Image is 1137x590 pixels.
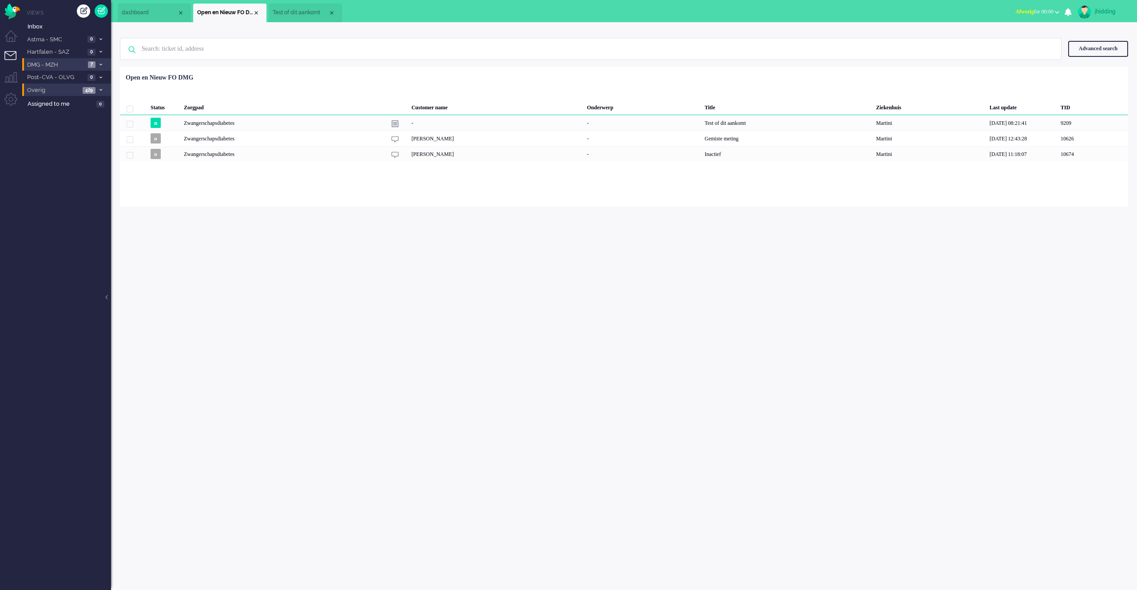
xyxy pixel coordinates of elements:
span: for 00:00 [1015,8,1054,15]
li: Tickets menu [4,51,24,71]
div: - [584,115,702,131]
div: Title [701,97,873,115]
li: View [193,4,266,22]
div: [DATE] 12:43:28 [986,131,1057,146]
span: Test of dit aankomt [273,9,328,16]
span: Astma - SMC [26,36,85,44]
div: - [584,146,702,162]
div: TID [1057,97,1128,115]
img: ic-search-icon.svg [120,38,143,61]
div: 9209 [1057,115,1128,131]
span: o [151,149,161,159]
span: Afwezig [1015,8,1034,15]
span: Inbox [28,23,111,31]
div: Status [147,97,181,115]
img: avatar [1078,5,1091,19]
a: Omnidesk [4,6,20,12]
div: 9209 [120,115,1128,131]
img: flow_omnibird.svg [4,4,20,19]
div: Gemiste meting [701,131,873,146]
div: 10626 [1057,131,1128,146]
li: Dashboard [118,4,191,22]
li: 9209 [269,4,342,22]
span: 0 [87,74,95,81]
span: 7 [88,61,95,68]
li: Views [27,9,111,16]
span: DMG - MZH [26,61,85,69]
div: Onderwerp [584,97,702,115]
div: 10626 [120,131,1128,146]
div: Zwangerschapsdiabetes [181,115,386,131]
span: Hartfalen - SAZ [26,48,85,56]
li: Admin menu [4,93,24,113]
div: Open en Nieuw FO DMG [126,73,193,82]
button: Afwezigfor 00:00 [1010,5,1065,18]
div: 10674 [120,146,1128,162]
a: jhidding [1076,5,1128,19]
div: jhidding [1095,7,1128,16]
div: Close tab [253,9,260,16]
div: Customer name [408,97,584,115]
span: dashboard [122,9,177,16]
div: Ziekenhuis [873,97,986,115]
div: [DATE] 08:21:41 [986,115,1057,131]
div: Zorgpad [181,97,386,115]
a: Assigned to me 0 [26,99,111,108]
img: ic_chat_grey.svg [391,136,399,143]
div: Martini [873,146,986,162]
span: n [151,118,161,128]
div: Close tab [328,9,335,16]
div: [DATE] 11:18:07 [986,146,1057,162]
div: Last update [986,97,1057,115]
div: Inactief [701,146,873,162]
a: Inbox [26,21,111,31]
div: [PERSON_NAME] [408,146,584,162]
li: Supervisor menu [4,72,24,92]
span: 429 [83,87,95,94]
img: ic_chat_grey.svg [391,151,399,159]
div: Zwangerschapsdiabetes [181,146,386,162]
div: Martini [873,115,986,131]
div: - [584,131,702,146]
img: ic_note_grey.svg [391,120,399,128]
span: 0 [87,49,95,56]
span: Overig [26,86,80,95]
span: 0 [96,101,104,108]
a: Quick Ticket [95,4,108,18]
li: Afwezigfor 00:00 [1010,3,1065,22]
span: Open en Nieuw FO DMG [197,9,253,16]
div: [PERSON_NAME] [408,131,584,146]
li: Dashboard menu [4,30,24,50]
input: Search: ticket id, address [135,38,1049,60]
div: Create ticket [77,4,90,18]
span: 0 [87,36,95,43]
div: Advanced search [1068,41,1128,56]
div: Zwangerschapsdiabetes [181,131,386,146]
div: Test of dit aankomt [701,115,873,131]
span: Assigned to me [28,100,94,108]
div: Close tab [177,9,184,16]
span: o [151,133,161,144]
div: 10674 [1057,146,1128,162]
div: - [408,115,584,131]
div: Martini [873,131,986,146]
span: Post-CVA - OLVG [26,73,85,82]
